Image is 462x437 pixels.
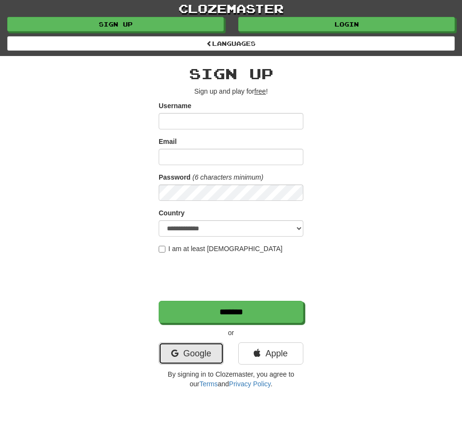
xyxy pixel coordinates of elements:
[159,369,303,389] p: By signing in to Clozemaster, you agree to our and .
[159,66,303,82] h2: Sign up
[229,380,271,388] a: Privacy Policy
[7,17,224,31] a: Sign up
[238,342,303,365] a: Apple
[159,244,283,254] label: I am at least [DEMOGRAPHIC_DATA]
[159,328,303,338] p: or
[238,17,455,31] a: Login
[192,173,263,181] em: (6 characters minimum)
[159,137,177,146] label: Email
[159,172,190,182] label: Password
[159,208,185,218] label: Country
[159,246,165,253] input: I am at least [DEMOGRAPHIC_DATA]
[7,36,455,51] a: Languages
[159,101,191,111] label: Username
[254,87,266,95] u: free
[159,342,224,365] a: Google
[199,380,217,388] a: Terms
[159,258,305,296] iframe: reCAPTCHA
[159,86,303,96] p: Sign up and play for !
